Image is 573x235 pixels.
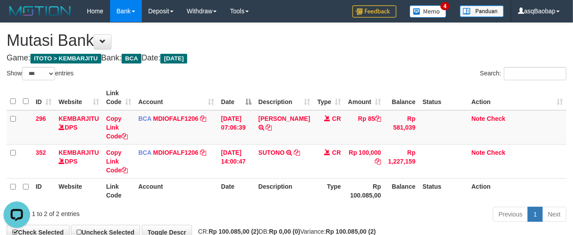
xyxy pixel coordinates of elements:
[138,115,152,122] span: BCA
[106,115,128,140] a: Copy Link Code
[209,228,259,235] strong: Rp 100.085,00 (2)
[255,85,314,110] th: Description: activate to sort column ascending
[135,178,218,203] th: Account
[32,85,55,110] th: ID: activate to sort column ascending
[30,54,101,63] span: ITOTO > KEMBARJITU
[269,228,300,235] strong: Rp 0,00 (0)
[344,144,384,178] td: Rp 100,000
[4,4,30,30] button: Open LiveChat chat widget
[218,178,255,203] th: Date
[106,149,128,174] a: Copy Link Code
[332,149,341,156] span: CR
[255,178,314,203] th: Description
[200,115,206,122] a: Copy MDIOFALF1206 to clipboard
[7,67,74,80] label: Show entries
[122,54,141,63] span: BCA
[160,54,187,63] span: [DATE]
[375,158,381,165] a: Copy Rp 100,000 to clipboard
[314,178,344,203] th: Type
[103,85,135,110] th: Link Code: activate to sort column ascending
[59,115,99,122] a: KEMBARJITU
[7,206,232,218] div: Showing 1 to 2 of 2 entries
[59,149,99,156] a: KEMBARJITU
[55,144,103,178] td: DPS
[468,178,566,203] th: Action
[153,115,199,122] a: MDIOFALF1206
[7,54,566,63] h4: Game: Bank: Date:
[36,149,46,156] span: 352
[384,144,419,178] td: Rp 1,227,159
[294,149,300,156] a: Copy SUTONO to clipboard
[419,178,468,203] th: Status
[218,85,255,110] th: Date: activate to sort column descending
[344,178,384,203] th: Rp 100.085,00
[314,85,344,110] th: Type: activate to sort column ascending
[266,124,272,131] a: Copy RIAN HIDAYAT to clipboard
[259,149,285,156] a: SUTONO
[375,115,381,122] a: Copy Rp 85 to clipboard
[55,85,103,110] th: Website: activate to sort column ascending
[460,5,504,17] img: panduan.png
[138,149,152,156] span: BCA
[384,178,419,203] th: Balance
[103,178,135,203] th: Link Code
[344,85,384,110] th: Amount: activate to sort column ascending
[259,115,310,122] a: [PERSON_NAME]
[36,115,46,122] span: 296
[410,5,447,18] img: Button%20Memo.svg
[528,207,543,222] a: 1
[55,110,103,145] td: DPS
[487,115,505,122] a: Check
[7,32,566,49] h1: Mutasi Bank
[419,85,468,110] th: Status
[344,110,384,145] td: Rp 85
[135,85,218,110] th: Account: activate to sort column ascending
[480,67,566,80] label: Search:
[384,85,419,110] th: Balance
[332,115,341,122] span: CR
[493,207,528,222] a: Previous
[487,149,505,156] a: Check
[471,149,485,156] a: Note
[352,5,396,18] img: Feedback.jpg
[55,178,103,203] th: Website
[22,67,55,80] select: Showentries
[218,110,255,145] td: [DATE] 07:06:39
[440,2,450,10] span: 4
[326,228,376,235] strong: Rp 100.085,00 (2)
[542,207,566,222] a: Next
[504,67,566,80] input: Search:
[218,144,255,178] td: [DATE] 14:00:47
[471,115,485,122] a: Note
[194,228,376,235] span: CR: DB: Variance:
[468,85,566,110] th: Action: activate to sort column ascending
[200,149,206,156] a: Copy MDIOFALF1206 to clipboard
[153,149,199,156] a: MDIOFALF1206
[7,4,74,18] img: MOTION_logo.png
[384,110,419,145] td: Rp 581,039
[32,178,55,203] th: ID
